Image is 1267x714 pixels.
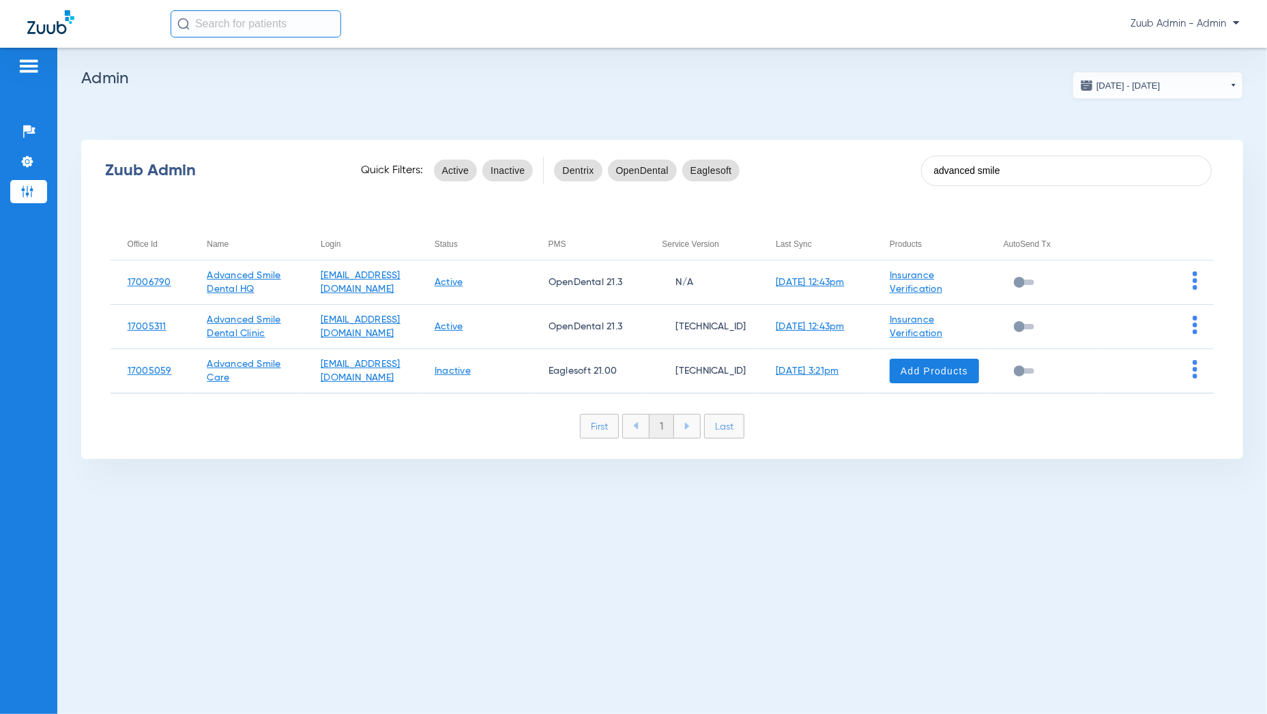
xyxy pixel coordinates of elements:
[128,322,166,331] a: 17005311
[890,237,922,252] div: Products
[633,422,639,430] img: arrow-left-blue.svg
[207,359,281,383] a: Advanced Smile Care
[321,359,401,383] a: [EMAIL_ADDRESS][DOMAIN_NAME]
[645,261,759,305] td: N/A
[890,359,979,383] button: Add Products
[1193,271,1197,290] img: group-dot-blue.svg
[776,322,845,331] a: [DATE] 12:43pm
[321,237,340,252] div: Login
[321,237,418,252] div: Login
[1131,17,1240,31] span: Zuub Admin - Admin
[207,237,304,252] div: Name
[649,415,674,438] li: 1
[435,322,463,331] a: Active
[207,315,281,338] a: Advanced Smile Dental Clinic
[890,315,942,338] a: Insurance Verification
[531,305,645,349] td: OpenDental 21.3
[776,366,839,376] a: [DATE] 3:21pm
[321,315,401,338] a: [EMAIL_ADDRESS][DOMAIN_NAME]
[81,72,1243,85] h2: Admin
[662,237,759,252] div: Service Version
[531,349,645,393] td: Eaglesoft 21.00
[662,237,718,252] div: Service Version
[207,237,229,252] div: Name
[128,366,172,376] a: 17005059
[105,164,338,177] div: Zuub Admin
[128,278,171,287] a: 17006790
[684,423,690,430] img: arrow-right-blue.svg
[776,237,873,252] div: Last Sync
[890,271,942,294] a: Insurance Verification
[562,164,594,177] span: Dentrix
[1199,649,1267,714] iframe: Chat Widget
[321,271,401,294] a: [EMAIL_ADDRESS][DOMAIN_NAME]
[1193,316,1197,334] img: group-dot-blue.svg
[128,237,190,252] div: Office Id
[616,164,669,177] span: OpenDental
[27,10,74,34] img: Zuub Logo
[442,164,469,177] span: Active
[1004,237,1051,252] div: AutoSend Tx
[177,18,190,30] img: Search Icon
[776,278,845,287] a: [DATE] 12:43pm
[1080,78,1094,92] img: date.svg
[645,349,759,393] td: [TECHNICAL_ID]
[1004,237,1101,252] div: AutoSend Tx
[18,58,40,74] img: hamburger-icon
[1193,360,1197,378] img: group-dot-blue.svg
[690,164,732,177] span: Eaglesoft
[921,155,1212,186] input: SEARCH office ID, email, name
[207,271,281,294] a: Advanced Smile Dental HQ
[491,164,525,177] span: Inactive
[1073,72,1243,99] button: [DATE] - [DATE]
[531,261,645,305] td: OpenDental 21.3
[549,237,645,252] div: PMS
[890,237,987,252] div: Products
[362,164,424,177] span: Quick Filters:
[435,237,531,252] div: Status
[435,237,458,252] div: Status
[776,237,812,252] div: Last Sync
[435,278,463,287] a: Active
[704,414,744,438] li: Last
[549,237,566,252] div: PMS
[171,10,341,38] input: Search for patients
[645,305,759,349] td: [TECHNICAL_ID]
[554,157,740,184] mat-chip-listbox: pms-filters
[435,366,471,376] a: Inactive
[128,237,158,252] div: Office Id
[580,414,619,438] li: First
[901,364,968,378] span: Add Products
[434,157,534,184] mat-chip-listbox: status-filters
